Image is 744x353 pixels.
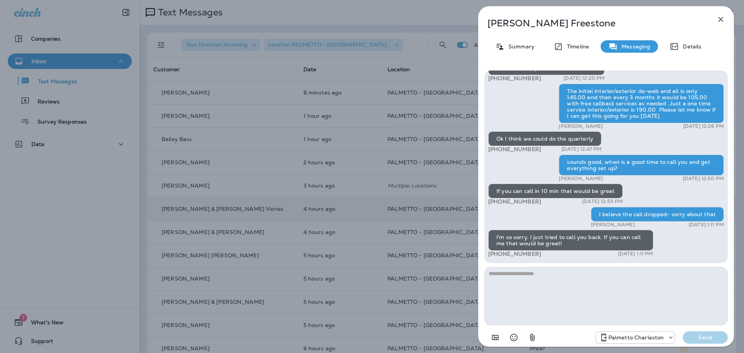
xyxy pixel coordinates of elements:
p: Palmetto Charleston [608,334,664,341]
p: [PERSON_NAME] [559,176,603,182]
button: Add in a premade template [487,330,503,345]
span: [PHONE_NUMBER] [488,146,541,153]
div: I believe the call dropped- sorry about that [591,207,724,222]
div: The initial interior/exterior de-web and all is only 145.00 and then every 3 months it would be 1... [559,84,724,123]
p: Summary [505,43,534,50]
p: Timeline [563,43,589,50]
p: Details [679,43,701,50]
div: If you can call in 10 min that would be great [488,184,623,198]
p: [DATE] 12:50 PM [683,176,724,182]
p: [DATE] 12:26 PM [683,123,724,129]
p: [DATE] 1:11 PM [689,222,724,228]
span: [PHONE_NUMBER] [488,75,541,82]
p: [PERSON_NAME] Freestone [487,18,699,29]
p: [DATE] 12:53 PM [582,198,623,205]
p: [DATE] 12:47 PM [561,146,601,152]
div: +1 (843) 277-8322 [596,333,675,342]
div: I'm so sorry. I just tried to call you back. If you can call me that would be great! [488,230,653,251]
span: [PHONE_NUMBER] [488,250,541,257]
div: Ok I think we could do the quarterly [488,131,601,146]
p: [DATE] 12:20 PM [563,75,604,81]
p: [PERSON_NAME] [591,222,635,228]
p: Messaging [618,43,650,50]
span: [PHONE_NUMBER] [488,198,541,205]
p: [PERSON_NAME] [559,123,603,129]
p: [DATE] 1:11 PM [618,251,653,257]
div: sounds good, when is a good time to call you and get everything set up? [559,155,724,176]
button: Select an emoji [506,330,522,345]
